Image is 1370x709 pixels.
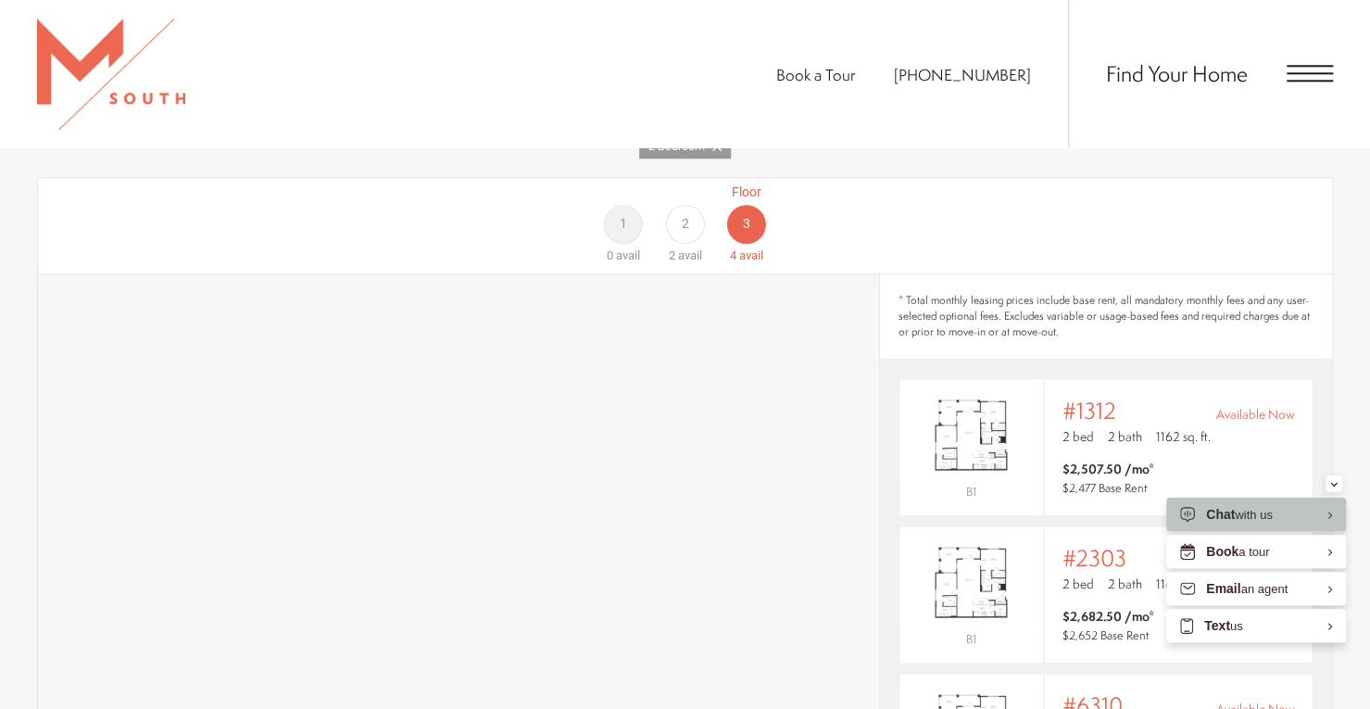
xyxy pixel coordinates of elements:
span: $2,507.50 /mo* [1062,460,1154,478]
span: 1162 sq. ft. [1156,427,1211,446]
span: 2 bath [1108,575,1142,593]
span: avail [677,248,701,262]
a: Find Your Home [1106,58,1248,88]
span: avail [616,248,640,262]
a: View #2303 [899,525,1313,664]
span: Available Now [1216,405,1294,424]
img: #2303 - 2 bedroom floor plan layout with 2 bathrooms and 1162 square feet [899,538,1043,627]
span: #2303 [1062,545,1126,571]
span: 2 bed [1062,575,1094,593]
a: Floor 1 [593,183,655,265]
span: * Total monthly leasing prices include base rent, all mandatory monthly fees and any user-selecte... [899,293,1313,339]
a: Call Us at 813-570-8014 [894,64,1031,85]
img: MSouth [37,19,185,130]
span: 1162 sq. ft. [1156,575,1211,593]
span: 1 [620,214,627,234]
span: [PHONE_NUMBER] [894,64,1031,85]
span: 2 bed [1062,427,1094,446]
a: Floor 2 [654,183,716,265]
span: $2,477 Base Rent [1062,480,1148,496]
span: $2,652 Base Rent [1062,627,1150,643]
img: #1312 - 2 bedroom floor plan layout with 2 bathrooms and 1162 square feet [899,390,1043,480]
span: #1312 [1062,398,1116,424]
span: B1 [966,631,976,647]
span: B1 [966,484,976,500]
a: Book a Tour [776,64,855,85]
span: 2 [668,248,674,262]
span: $2,682.50 /mo* [1062,607,1154,626]
span: 0 [607,248,613,262]
span: 2 bath [1108,427,1142,446]
span: 2 [681,214,688,234]
button: Open Menu [1287,65,1333,82]
a: View #1312 [899,378,1313,516]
